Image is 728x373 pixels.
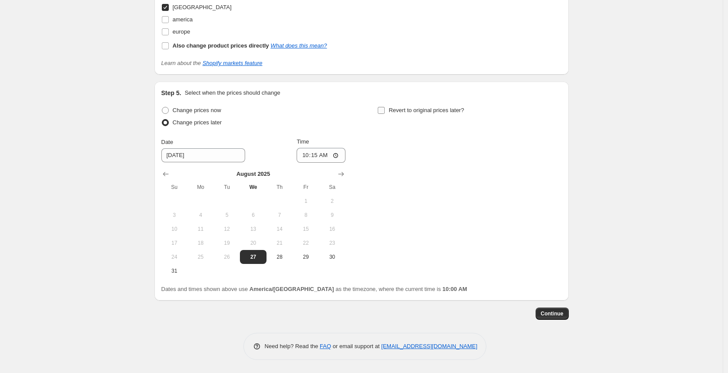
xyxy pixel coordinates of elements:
span: 13 [243,226,263,233]
button: Thursday August 7 2025 [267,208,293,222]
span: 3 [165,212,184,219]
button: Wednesday August 6 2025 [240,208,266,222]
input: 8/27/2025 [161,148,245,162]
button: Wednesday August 20 2025 [240,236,266,250]
button: Saturday August 23 2025 [319,236,345,250]
b: Also change product prices directly [173,42,269,49]
span: 21 [270,240,289,246]
span: 17 [165,240,184,246]
input: 12:00 [297,148,345,163]
th: Saturday [319,180,345,194]
button: Thursday August 28 2025 [267,250,293,264]
span: 4 [191,212,210,219]
span: 2 [322,198,342,205]
button: Tuesday August 19 2025 [214,236,240,250]
button: Sunday August 24 2025 [161,250,188,264]
th: Thursday [267,180,293,194]
span: 24 [165,253,184,260]
span: 19 [217,240,236,246]
button: Monday August 11 2025 [188,222,214,236]
button: Continue [536,308,569,320]
span: Time [297,138,309,145]
span: 28 [270,253,289,260]
b: America/[GEOGRAPHIC_DATA] [250,286,334,292]
th: Tuesday [214,180,240,194]
span: Dates and times shown above use as the timezone, where the current time is [161,286,467,292]
a: FAQ [320,343,331,349]
span: 30 [322,253,342,260]
button: Today Wednesday August 27 2025 [240,250,266,264]
span: Change prices later [173,119,222,126]
span: Revert to original prices later? [389,107,464,113]
button: Tuesday August 26 2025 [214,250,240,264]
span: 1 [296,198,315,205]
span: 18 [191,240,210,246]
th: Monday [188,180,214,194]
button: Sunday August 31 2025 [161,264,188,278]
span: america [173,16,193,23]
th: Wednesday [240,180,266,194]
i: Learn about the [161,60,263,66]
button: Wednesday August 13 2025 [240,222,266,236]
button: Monday August 4 2025 [188,208,214,222]
span: Sa [322,184,342,191]
h2: Step 5. [161,89,181,97]
span: 29 [296,253,315,260]
span: Fr [296,184,315,191]
button: Sunday August 3 2025 [161,208,188,222]
span: or email support at [331,343,381,349]
span: Su [165,184,184,191]
button: Saturday August 2 2025 [319,194,345,208]
span: Tu [217,184,236,191]
button: Tuesday August 5 2025 [214,208,240,222]
span: 31 [165,267,184,274]
span: 11 [191,226,210,233]
button: Thursday August 21 2025 [267,236,293,250]
span: Need help? Read the [265,343,320,349]
button: Show previous month, July 2025 [160,168,172,180]
a: What does this mean? [270,42,327,49]
span: 22 [296,240,315,246]
span: 16 [322,226,342,233]
button: Friday August 22 2025 [293,236,319,250]
span: Continue [541,310,564,317]
button: Sunday August 17 2025 [161,236,188,250]
p: Select when the prices should change [185,89,280,97]
button: Thursday August 14 2025 [267,222,293,236]
button: Saturday August 30 2025 [319,250,345,264]
span: 14 [270,226,289,233]
span: We [243,184,263,191]
button: Friday August 29 2025 [293,250,319,264]
span: 23 [322,240,342,246]
button: Friday August 1 2025 [293,194,319,208]
button: Friday August 8 2025 [293,208,319,222]
span: Change prices now [173,107,221,113]
span: Date [161,139,173,145]
button: Monday August 18 2025 [188,236,214,250]
a: [EMAIL_ADDRESS][DOMAIN_NAME] [381,343,477,349]
b: 10:00 AM [442,286,467,292]
span: 10 [165,226,184,233]
a: Shopify markets feature [202,60,262,66]
span: 27 [243,253,263,260]
button: Tuesday August 12 2025 [214,222,240,236]
button: Saturday August 9 2025 [319,208,345,222]
span: 12 [217,226,236,233]
button: Show next month, September 2025 [335,168,347,180]
span: europe [173,28,190,35]
button: Saturday August 16 2025 [319,222,345,236]
span: 26 [217,253,236,260]
th: Friday [293,180,319,194]
span: 8 [296,212,315,219]
span: 20 [243,240,263,246]
span: Mo [191,184,210,191]
button: Sunday August 10 2025 [161,222,188,236]
button: Monday August 25 2025 [188,250,214,264]
span: 7 [270,212,289,219]
span: 25 [191,253,210,260]
th: Sunday [161,180,188,194]
button: Friday August 15 2025 [293,222,319,236]
span: Th [270,184,289,191]
span: 6 [243,212,263,219]
span: 9 [322,212,342,219]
